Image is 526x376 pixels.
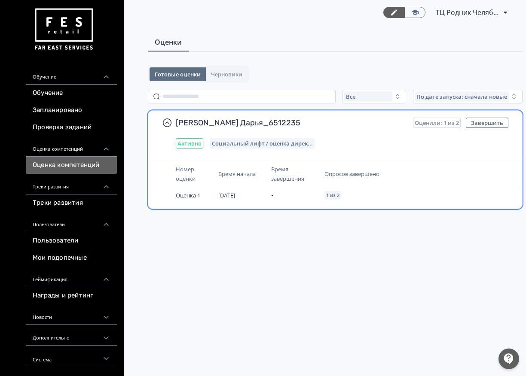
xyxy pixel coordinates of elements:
button: Готовые оценки [150,67,206,81]
span: Номер оценки [176,165,196,182]
span: Социальный лифт / оценка директора магазина [212,140,313,147]
a: Треки развития [26,194,117,212]
button: Все [343,90,406,103]
img: https://files.teachbase.ru/system/account/57463/logo/medium-936fc5084dd2c598f50a98b9cbe0469a.png [33,5,95,54]
span: 1 из 2 [326,193,339,198]
a: Переключиться в режим ученика [404,7,425,18]
div: Обучение [26,64,117,85]
a: Запланировано [26,102,117,119]
span: Оценили: 1 из 2 [415,119,459,126]
td: - [268,187,321,203]
a: Обучение [26,85,117,102]
span: [PERSON_NAME] Дарья_6512235 [176,118,406,128]
div: Оценка компетенций [26,136,117,157]
span: ТЦ Родник Челябинск CR 6512235 [436,7,500,18]
span: Опросов завершено [324,170,379,178]
a: Пользователи [26,232,117,249]
a: Проверка заданий [26,119,117,136]
a: Награды и рейтинг [26,287,117,304]
div: Дополнительно [26,325,117,346]
span: По дате запуска: сначала новые [416,93,507,100]
span: [DATE] [218,191,235,199]
span: Оценка 1 [176,191,200,199]
span: Черновики [211,71,242,78]
button: Завершить [466,118,508,128]
span: Готовые оценки [155,71,201,78]
button: Черновики [206,67,248,81]
a: Мои подопечные [26,249,117,267]
div: Треки развития [26,174,117,194]
div: Система [26,346,117,366]
span: Активно [177,140,202,147]
span: Время начала [218,170,256,178]
div: Новости [26,304,117,325]
span: Время завершения [271,165,304,182]
a: Оценка компетенций [26,157,117,174]
span: Все [346,93,355,100]
div: Геймификация [26,267,117,287]
div: Пользователи [26,212,117,232]
span: Оценки [155,37,182,47]
button: По дате запуска: сначала новые [413,90,523,103]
